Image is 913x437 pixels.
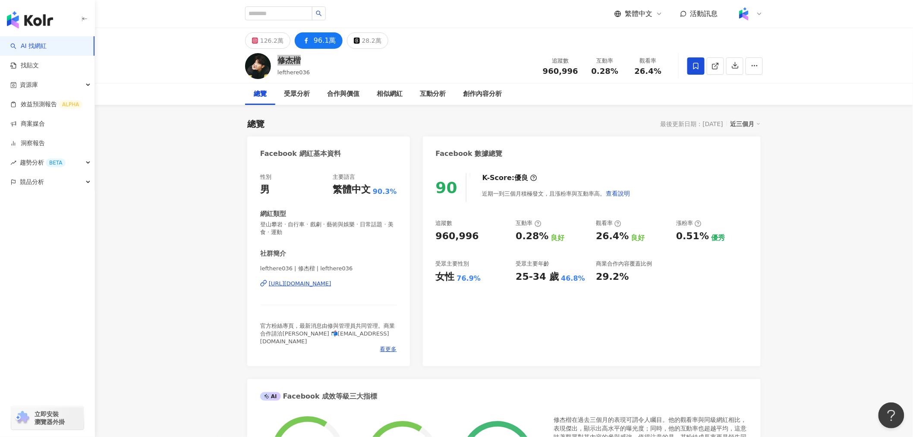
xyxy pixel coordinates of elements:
iframe: Help Scout Beacon - Open [878,402,904,428]
div: 受眾分析 [284,89,310,99]
div: 合作與價值 [327,89,359,99]
div: 0.51% [676,230,709,243]
div: 互動分析 [420,89,446,99]
div: AI [260,392,281,401]
div: BETA [46,158,66,167]
img: KOL Avatar [245,53,271,79]
div: K-Score : [482,173,537,183]
img: chrome extension [14,411,31,425]
span: 競品分析 [20,172,44,192]
div: 觀看率 [596,219,621,227]
div: 總覽 [247,118,264,130]
span: search [316,10,322,16]
div: 女性 [436,270,455,284]
div: 優良 [515,173,529,183]
span: 活動訊息 [690,9,718,18]
div: 觀看率 [632,57,664,65]
div: 受眾主要年齡 [516,260,549,268]
a: 洞察報告 [10,139,45,148]
span: 立即安裝 瀏覽器外掛 [35,410,65,426]
button: 查看說明 [606,185,631,202]
div: 互動率 [589,57,621,65]
a: searchAI 找網紅 [10,42,47,51]
span: rise [10,160,16,166]
div: 繁體中文 [333,183,371,196]
img: Kolr%20app%20icon%20%281%29.png [736,6,752,22]
div: 28.2萬 [362,35,381,47]
div: 創作內容分析 [463,89,502,99]
div: 最後更新日期：[DATE] [661,120,723,127]
span: lefthere036 [277,69,310,76]
div: 90 [436,179,457,196]
a: [URL][DOMAIN_NAME] [260,280,397,288]
div: 網紅類型 [260,209,286,218]
div: Facebook 數據總覽 [436,149,503,158]
div: 25-34 歲 [516,270,559,284]
span: 資源庫 [20,75,38,95]
span: 繁體中文 [625,9,652,19]
a: 找貼文 [10,61,39,70]
div: 26.4% [596,230,629,243]
span: 登山攀岩 · 自行車 · 戲劇 · 藝術與娛樂 · 日常話題 · 美食 · 運動 [260,221,397,236]
div: 追蹤數 [436,219,453,227]
div: 主要語言 [333,173,355,181]
div: 良好 [631,233,645,243]
span: lefthere036 | 修杰楷 | lefthere036 [260,265,397,272]
div: 46.8% [561,274,586,283]
span: 0.28% [592,67,618,76]
div: 良好 [551,233,565,243]
div: [URL][DOMAIN_NAME] [269,280,331,288]
div: 受眾主要性別 [436,260,469,268]
div: 96.1萬 [314,35,336,47]
div: 漲粉率 [676,219,702,227]
div: 修杰楷 [277,55,310,66]
span: 960,996 [543,66,578,76]
div: 社群簡介 [260,249,286,258]
span: 90.3% [373,187,397,196]
div: Facebook 網紅基本資料 [260,149,341,158]
div: 0.28% [516,230,548,243]
a: chrome extension立即安裝 瀏覽器外掛 [11,406,84,430]
button: 28.2萬 [347,32,388,49]
div: 總覽 [254,89,267,99]
span: 查看說明 [606,190,630,197]
span: 26.4% [635,67,661,76]
a: 商案媒合 [10,120,45,128]
div: Facebook 成效等級三大指標 [260,392,378,401]
a: 效益預測報告ALPHA [10,100,82,109]
span: 看更多 [380,345,397,353]
span: 趨勢分析 [20,153,66,172]
div: 29.2% [596,270,629,284]
div: 追蹤數 [543,57,578,65]
div: 性別 [260,173,271,181]
div: 960,996 [436,230,479,243]
div: 優秀 [711,233,725,243]
div: 近三個月 [730,118,761,130]
button: 126.2萬 [245,32,290,49]
div: 相似網紅 [377,89,403,99]
div: 126.2萬 [260,35,283,47]
span: 官方粉絲專頁，最新消息由修與管理員共同管理。商業合作請洽[PERSON_NAME] 📬[EMAIL_ADDRESS][DOMAIN_NAME] [260,323,395,345]
div: 商業合作內容覆蓋比例 [596,260,652,268]
div: 互動率 [516,219,541,227]
div: 近期一到三個月積極發文，且漲粉率與互動率高。 [482,185,631,202]
div: 76.9% [457,274,481,283]
button: 96.1萬 [295,32,343,49]
img: logo [7,11,53,28]
div: 男 [260,183,270,196]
